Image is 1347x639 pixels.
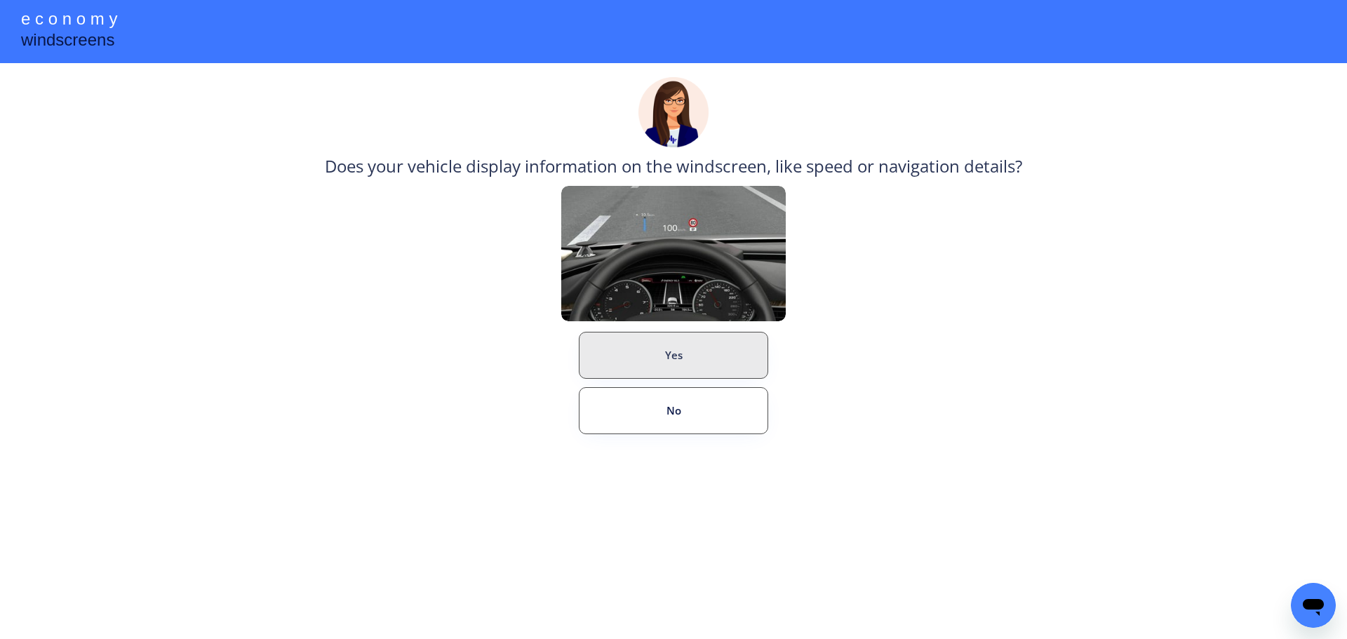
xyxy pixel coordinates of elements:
[21,28,114,55] div: windscreens
[561,186,786,321] img: Example%20Heads%20Up%20Display.jpeg
[21,7,117,34] div: e c o n o m y
[325,154,1022,186] div: Does your vehicle display information on the windscreen, like speed or navigation details?
[638,77,709,147] img: madeline.png
[1291,583,1336,628] iframe: Button to launch messaging window
[579,332,768,379] button: Yes
[579,387,768,434] button: No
